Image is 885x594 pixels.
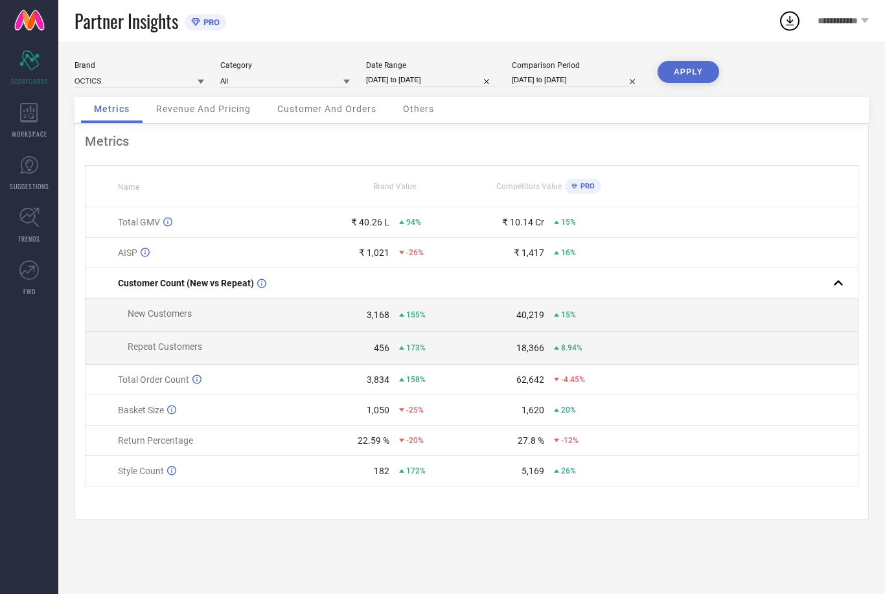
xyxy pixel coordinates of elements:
div: 3,168 [367,310,389,320]
div: Date Range [366,61,496,70]
span: 158% [406,375,426,384]
div: ₹ 1,417 [514,247,544,258]
span: TRENDS [18,234,40,244]
span: -25% [406,406,424,415]
span: WORKSPACE [12,129,47,139]
span: Metrics [94,104,130,114]
span: -4.45% [561,375,585,384]
div: Open download list [778,9,801,32]
span: SCORECARDS [10,76,49,86]
span: 16% [561,248,576,257]
span: Style Count [118,466,164,476]
span: Repeat Customers [128,341,202,352]
span: AISP [118,247,137,258]
span: PRO [200,17,220,27]
div: 3,834 [367,374,389,385]
span: Partner Insights [75,8,178,34]
div: 62,642 [516,374,544,385]
span: 15% [561,310,576,319]
div: 40,219 [516,310,544,320]
span: 26% [561,466,576,475]
span: Basket Size [118,405,164,415]
span: 155% [406,310,426,319]
div: 18,366 [516,343,544,353]
span: Competitors Value [496,182,562,191]
span: Total GMV [118,217,160,227]
span: -26% [406,248,424,257]
span: Customer And Orders [277,104,376,114]
div: 1,620 [522,405,544,415]
input: Select date range [366,73,496,87]
span: Total Order Count [118,374,189,385]
button: APPLY [658,61,719,83]
div: Category [220,61,350,70]
div: 22.59 % [358,435,389,446]
span: New Customers [128,308,192,319]
div: 1,050 [367,405,389,415]
span: PRO [577,182,595,190]
span: -20% [406,436,424,445]
span: Name [118,183,139,192]
span: -12% [561,436,579,445]
div: Metrics [85,133,858,149]
span: 94% [406,218,421,227]
div: 27.8 % [518,435,544,446]
div: 182 [374,466,389,476]
span: SUGGESTIONS [10,181,49,191]
span: 173% [406,343,426,352]
div: Comparison Period [512,61,641,70]
div: Brand [75,61,204,70]
span: 15% [561,218,576,227]
div: 456 [374,343,389,353]
span: Customer Count (New vs Repeat) [118,278,254,288]
span: 172% [406,466,426,475]
div: ₹ 40.26 L [351,217,389,227]
input: Select comparison period [512,73,641,87]
span: Brand Value [373,182,416,191]
span: 8.94% [561,343,582,352]
span: Revenue And Pricing [156,104,251,114]
span: 20% [561,406,576,415]
span: FWD [23,286,36,296]
div: ₹ 1,021 [359,247,389,258]
span: Others [403,104,434,114]
span: Return Percentage [118,435,193,446]
div: 5,169 [522,466,544,476]
div: ₹ 10.14 Cr [502,217,544,227]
